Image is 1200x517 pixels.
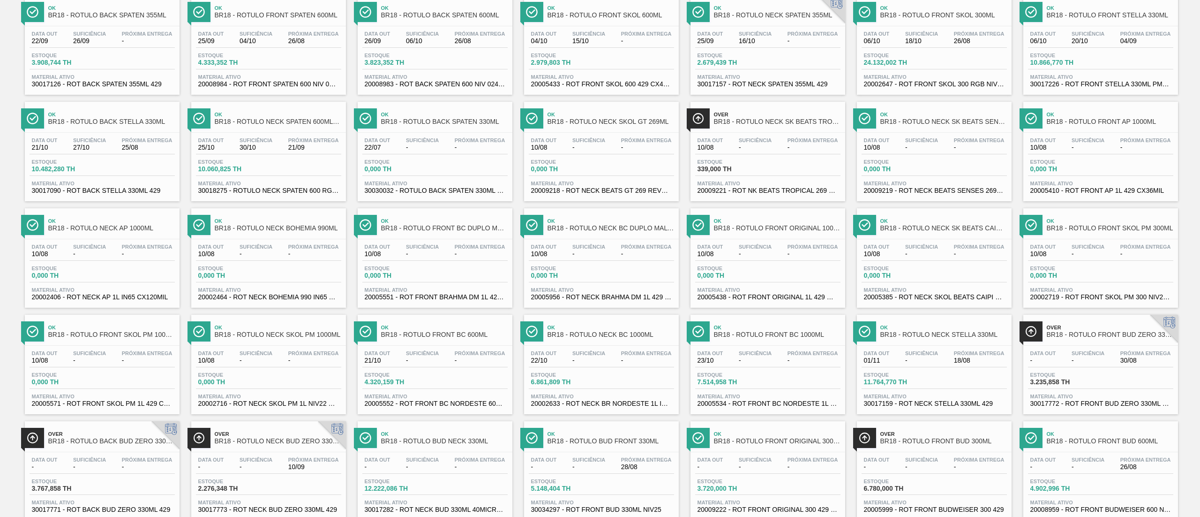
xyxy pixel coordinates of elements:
[1120,137,1171,143] span: Próxima Entrega
[351,201,517,308] a: ÍconeOkBR18 - RÓTULO FRONT BC DUPLO MALTE 1000MLData out10/08Suficiência-Próxima Entrega-Estoque0...
[547,118,674,125] span: BR18 - RÓTULO NECK SKOL GT 269ML
[1120,38,1171,45] span: 04/09
[905,144,938,151] span: -
[864,74,1005,80] span: Material ativo
[1120,244,1171,250] span: Próxima Entrega
[73,244,106,250] span: Suficiência
[697,272,763,279] span: 0,000 TH
[48,218,175,224] span: Ok
[198,59,264,66] span: 4.333,352 TH
[1030,244,1056,250] span: Data out
[714,12,840,19] span: BR18 - RÓTULO NECK SPATEN 355ML
[455,31,505,37] span: Próxima Entrega
[184,201,351,308] a: ÍconeOkBR18 - RÓTULO NECK BOHEMIA 990MLData out10/08Suficiência-Próxima Entrega-Estoque0,000 THMa...
[864,166,930,173] span: 0,000 TH
[531,187,672,194] span: 20009218 - ROT NECK BEATS GT 269 REV05 CX72MIL
[692,113,704,124] img: Ícone
[517,201,683,308] a: ÍconeOkBR18 - RÓTULO NECK BC DUPLO MALTE 1000MLData out10/08Suficiência-Próxima Entrega-Estoque0,...
[531,144,557,151] span: 10/08
[787,38,838,45] span: -
[406,144,439,151] span: -
[32,181,172,186] span: Material ativo
[697,144,723,151] span: 10/08
[621,144,672,151] span: -
[1025,6,1037,18] img: Ícone
[697,251,723,258] span: 10/08
[406,31,439,37] span: Suficiência
[48,112,175,117] span: Ok
[360,6,371,18] img: Ícone
[73,144,106,151] span: 27/10
[1072,31,1104,37] span: Suficiência
[1030,38,1056,45] span: 06/10
[683,95,850,201] a: ÍconeOverBR18 - RÓTULO NECK SK BEATS TROPI LN 269MLData out10/08Suficiência-Próxima Entrega-Estoq...
[381,118,508,125] span: BR18 - RÓTULO BACK SPATEN 330ML
[18,201,184,308] a: ÍconeOkBR18 - RÓTULO NECK AP 1000MLData out10/08Suficiência-Próxima Entrega-Estoque0,000 THMateri...
[572,31,605,37] span: Suficiência
[32,266,97,271] span: Estoque
[547,218,674,224] span: Ok
[880,118,1007,125] span: BR18 - RÓTULO NECK SK BEATS SENSES LN 269ML
[905,31,938,37] span: Suficiência
[714,225,840,232] span: BR18 - RÓTULO FRONT ORIGINAL 1000ML
[455,244,505,250] span: Próxima Entrega
[48,12,175,19] span: BR18 - RÓTULO BACK SPATEN 355ML
[697,81,838,88] span: 30017157 - ROT NECK SPATEN 355ML 429
[697,287,838,293] span: Material ativo
[526,113,538,124] img: Ícone
[215,112,341,117] span: Ok
[697,38,723,45] span: 25/09
[122,31,172,37] span: Próxima Entrega
[531,272,597,279] span: 0,000 TH
[864,181,1005,186] span: Material ativo
[365,53,430,58] span: Estoque
[864,294,1005,301] span: 20005385 - ROT NECK SKOL BEATS CAIPI 269 CX72MIL
[850,95,1016,201] a: ÍconeOkBR18 - RÓTULO NECK SK BEATS SENSES LN 269MLData out10/08Suficiência-Próxima Entrega-Estoqu...
[621,251,672,258] span: -
[692,219,704,231] img: Ícone
[365,74,505,80] span: Material ativo
[32,251,58,258] span: 10/08
[240,251,272,258] span: -
[381,5,508,11] span: Ok
[859,6,870,18] img: Ícone
[697,53,763,58] span: Estoque
[198,181,339,186] span: Material ativo
[1030,294,1171,301] span: 20002719 - ROT FRONT SKOL PM 300 NIV22 CX96MIL
[365,59,430,66] span: 3.823,352 TH
[864,187,1005,194] span: 20009219 - ROT NECK BEATS SENSES 269 REV03 CX72MIL
[365,251,390,258] span: 10/08
[547,225,674,232] span: BR18 - RÓTULO NECK BC DUPLO MALTE 1000ML
[1030,181,1171,186] span: Material ativo
[517,95,683,201] a: ÍconeOkBR18 - RÓTULO NECK SKOL GT 269MLData out10/08Suficiência-Próxima Entrega-Estoque0,000 THMa...
[621,137,672,143] span: Próxima Entrega
[1120,31,1171,37] span: Próxima Entrega
[1120,251,1171,258] span: -
[714,118,840,125] span: BR18 - RÓTULO NECK SK BEATS TROPI LN 269ML
[184,95,351,201] a: ÍconeOkBR18 - RÓTULO NECK SPATEN 600ML RGBData out25/10Suficiência30/10Próxima Entrega21/09Estoqu...
[288,251,339,258] span: -
[739,251,772,258] span: -
[697,187,838,194] span: 20009221 - ROT NK BEATS TROPICAL 269 REV02 CX72MIL
[787,251,838,258] span: -
[365,266,430,271] span: Estoque
[288,144,339,151] span: 21/09
[1047,218,1173,224] span: Ok
[27,6,38,18] img: Ícone
[193,113,205,124] img: Ícone
[905,244,938,250] span: Suficiência
[954,251,1005,258] span: -
[531,294,672,301] span: 20005956 - ROT NECK BRAHMA DM 1L 429 CX96MIL
[122,251,172,258] span: -
[240,137,272,143] span: Suficiência
[32,287,172,293] span: Material ativo
[198,266,264,271] span: Estoque
[1072,38,1104,45] span: 20/10
[572,144,605,151] span: -
[787,144,838,151] span: -
[697,31,723,37] span: Data out
[547,112,674,117] span: Ok
[198,244,224,250] span: Data out
[1072,137,1104,143] span: Suficiência
[73,251,106,258] span: -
